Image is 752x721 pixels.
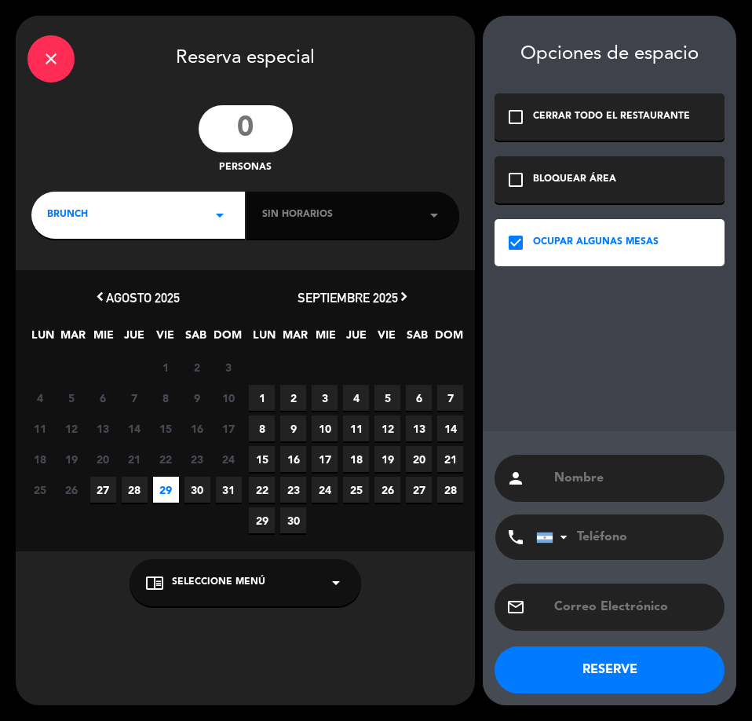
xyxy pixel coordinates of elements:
[312,446,338,472] span: 17
[219,160,272,176] span: personas
[495,43,725,66] div: Opciones de espacio
[437,415,463,441] span: 14
[145,573,164,592] i: chrome_reader_mode
[216,446,242,472] span: 24
[374,326,400,352] span: VIE
[343,446,369,472] span: 18
[495,646,725,694] button: RESERVE
[506,598,525,617] i: email
[92,288,108,305] i: chevron_left
[249,477,275,503] span: 22
[59,446,85,472] span: 19
[404,326,430,352] span: SAB
[122,385,148,411] span: 7
[216,385,242,411] span: 10
[153,354,179,380] span: 1
[27,415,53,441] span: 11
[374,477,400,503] span: 26
[199,105,293,152] input: 0
[42,49,60,68] i: close
[312,415,338,441] span: 10
[216,354,242,380] span: 3
[122,415,148,441] span: 14
[184,446,210,472] span: 23
[533,235,659,251] div: OCUPAR ALGUNAS MESAS
[249,415,275,441] span: 8
[59,385,85,411] span: 5
[280,385,306,411] span: 2
[249,507,275,533] span: 29
[27,477,53,503] span: 25
[249,385,275,411] span: 1
[374,446,400,472] span: 19
[374,415,400,441] span: 12
[90,446,116,472] span: 20
[533,109,690,125] div: CERRAR TODO EL RESTAURANTE
[343,385,369,411] span: 4
[184,477,210,503] span: 30
[122,326,148,352] span: JUE
[16,16,475,97] div: Reserva especial
[406,385,432,411] span: 6
[280,507,306,533] span: 30
[216,477,242,503] span: 31
[396,288,412,305] i: chevron_right
[506,528,525,547] i: phone
[249,446,275,472] span: 15
[214,326,239,352] span: DOM
[184,415,210,441] span: 16
[216,415,242,441] span: 17
[91,326,117,352] span: MIE
[536,514,709,560] input: Teléfono
[122,477,148,503] span: 28
[437,385,463,411] span: 7
[533,172,616,188] div: BLOQUEAR ÁREA
[506,469,525,488] i: person
[153,446,179,472] span: 22
[406,415,432,441] span: 13
[312,326,338,352] span: MIE
[406,477,432,503] span: 27
[27,385,53,411] span: 4
[343,415,369,441] span: 11
[537,515,573,559] div: Argentina: +54
[280,477,306,503] span: 23
[90,385,116,411] span: 6
[153,477,179,503] span: 29
[280,415,306,441] span: 9
[210,206,229,225] i: arrow_drop_down
[553,467,713,489] input: Nombre
[406,446,432,472] span: 20
[343,477,369,503] span: 25
[282,326,308,352] span: MAR
[90,415,116,441] span: 13
[343,326,369,352] span: JUE
[251,326,277,352] span: LUN
[425,206,444,225] i: arrow_drop_down
[184,385,210,411] span: 9
[435,326,461,352] span: DOM
[437,446,463,472] span: 21
[262,207,333,223] span: Sin horarios
[30,326,56,352] span: LUN
[374,385,400,411] span: 5
[106,290,180,306] span: agosto 2025
[172,575,265,591] span: Seleccione Menú
[152,326,178,352] span: VIE
[47,207,88,223] span: BRUNCH
[153,415,179,441] span: 15
[184,354,210,380] span: 2
[327,573,345,592] i: arrow_drop_down
[280,446,306,472] span: 16
[153,385,179,411] span: 8
[553,596,713,618] input: Correo Electrónico
[59,415,85,441] span: 12
[27,446,53,472] span: 18
[183,326,209,352] span: SAB
[506,108,525,126] i: check_box_outline_blank
[312,385,338,411] span: 3
[59,477,85,503] span: 26
[60,326,86,352] span: MAR
[437,477,463,503] span: 28
[122,446,148,472] span: 21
